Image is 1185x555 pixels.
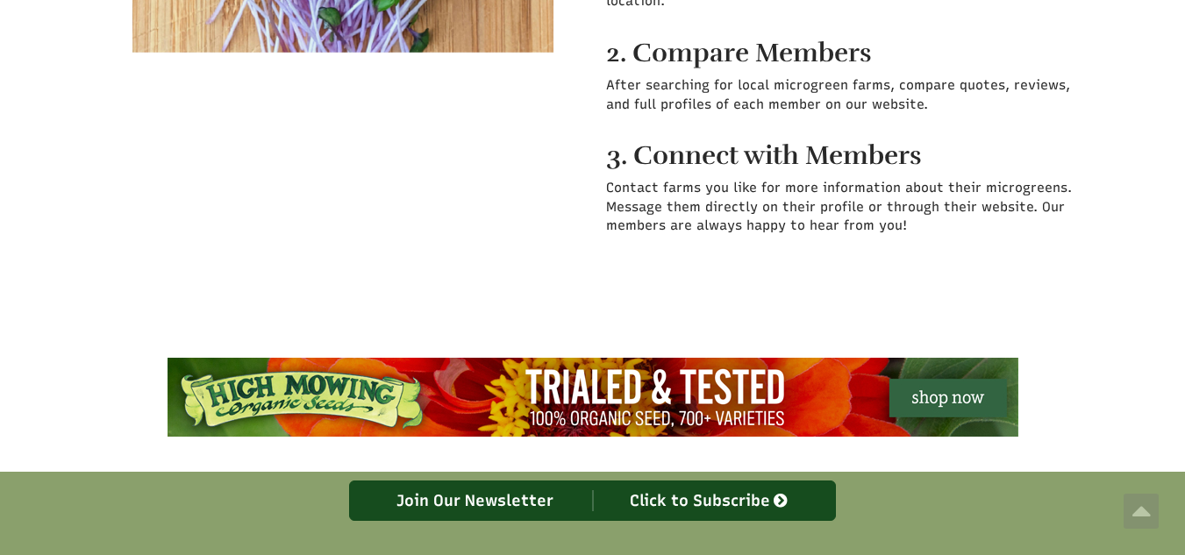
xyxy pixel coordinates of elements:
a: Join Our Newsletter Click to Subscribe [349,480,836,521]
div: Join Our Newsletter [359,490,593,511]
div: Click to Subscribe [593,490,827,511]
strong: 2. Compare Members [606,37,872,69]
p: Contact farms you like for more information about their microgreens. Message them directly on the... [606,179,1080,235]
img: High [168,358,1018,437]
strong: 3. Connect with Members [606,139,922,172]
p: After searching for local microgreen farms, compare quotes, reviews, and full profiles of each me... [606,76,1080,114]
